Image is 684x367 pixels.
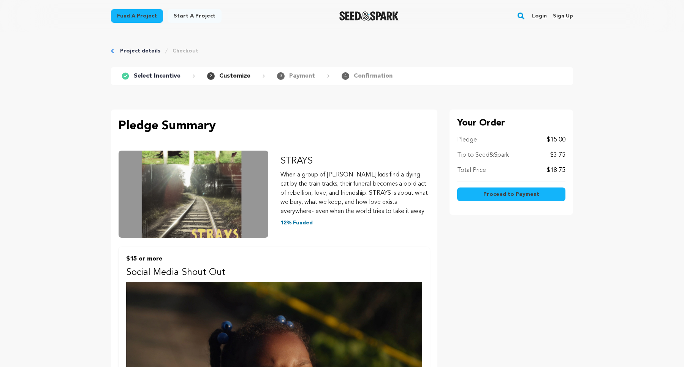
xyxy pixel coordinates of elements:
p: 12% Funded [280,219,430,227]
p: STRAYS [280,155,430,167]
p: Total Price [457,166,486,175]
p: Social Media Shout Out [126,267,422,279]
p: Your Order [457,117,565,129]
p: When a group of [PERSON_NAME] kids find a dying cat by the train tracks, their funeral becomes a ... [280,170,430,216]
p: $3.75 [550,151,565,160]
div: Breadcrumb [111,47,573,55]
a: Checkout [173,47,198,55]
p: Confirmation [354,71,393,81]
p: $18.75 [547,166,565,175]
a: Seed&Spark Homepage [339,11,399,21]
p: $15 or more [126,254,422,264]
img: STRAYS image [119,151,268,238]
a: Login [532,10,547,22]
p: Tip to Seed&Spark [457,151,509,160]
p: Customize [219,71,250,81]
a: Start a project [168,9,222,23]
img: Seed&Spark Logo Dark Mode [339,11,399,21]
span: 3 [277,72,285,80]
a: Sign up [553,10,573,22]
p: Select Incentive [134,71,180,81]
span: 4 [342,72,349,80]
a: Fund a project [111,9,163,23]
p: Pledge Summary [119,117,430,135]
a: Project details [120,47,160,55]
p: $15.00 [547,135,565,145]
span: Proceed to Payment [483,191,539,198]
p: Pledge [457,135,477,145]
span: 2 [207,72,215,80]
button: Proceed to Payment [457,187,565,201]
p: Payment [289,71,315,81]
